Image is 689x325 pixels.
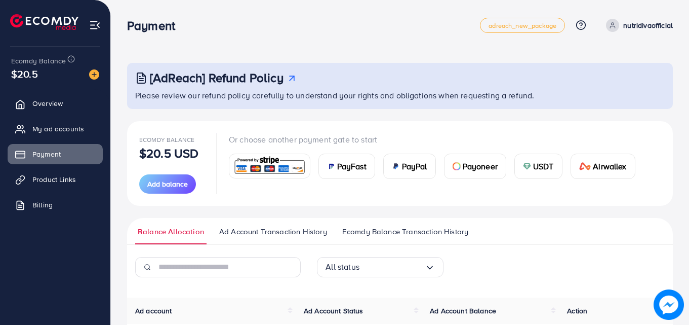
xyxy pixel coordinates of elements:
span: Payoneer [463,160,498,172]
img: image [89,69,99,80]
a: Product Links [8,169,103,190]
a: adreach_new_package [480,18,565,33]
a: card [229,154,310,178]
img: card [523,162,531,170]
a: nutridivaofficial [602,19,673,32]
img: logo [10,14,78,30]
span: Ad account [135,306,172,316]
span: Airwallex [593,160,626,172]
a: cardPayoneer [444,154,506,179]
span: Balance Allocation [138,226,204,237]
h3: [AdReach] Refund Policy [150,70,283,85]
img: image [654,290,684,320]
a: Payment [8,144,103,164]
span: PayPal [402,160,427,172]
img: card [232,155,307,177]
a: cardPayFast [318,154,375,179]
span: Ad Account Transaction History [219,226,327,237]
span: Ecomdy Balance [11,56,66,66]
a: cardUSDT [514,154,562,179]
input: Search for option [359,259,425,275]
a: Billing [8,195,103,215]
div: Search for option [317,257,443,277]
span: Ad Account Status [304,306,363,316]
span: Ecomdy Balance [139,135,194,144]
span: Ad Account Balance [430,306,496,316]
img: card [579,162,591,170]
img: card [327,162,335,170]
span: My ad accounts [32,124,84,134]
span: adreach_new_package [489,22,556,29]
span: Payment [32,149,61,159]
span: Overview [32,98,63,109]
span: $20.5 [11,66,38,81]
p: Please review our refund policy carefully to understand your rights and obligations when requesti... [135,89,667,101]
a: Overview [8,93,103,114]
span: Billing [32,200,53,210]
img: card [392,162,400,170]
img: card [453,162,461,170]
a: My ad accounts [8,119,103,139]
span: USDT [533,160,554,172]
span: PayFast [337,160,367,172]
img: menu [89,19,101,31]
button: Add balance [139,174,196,194]
a: cardAirwallex [571,154,635,179]
span: Product Links [32,174,76,185]
span: Add balance [147,179,188,189]
a: cardPayPal [383,154,436,179]
h3: Payment [127,18,183,33]
p: nutridivaofficial [623,19,673,31]
span: Ecomdy Balance Transaction History [342,226,468,237]
p: Or choose another payment gate to start [229,133,643,146]
span: Action [567,306,587,316]
span: All status [326,259,359,275]
p: $20.5 USD [139,147,198,159]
